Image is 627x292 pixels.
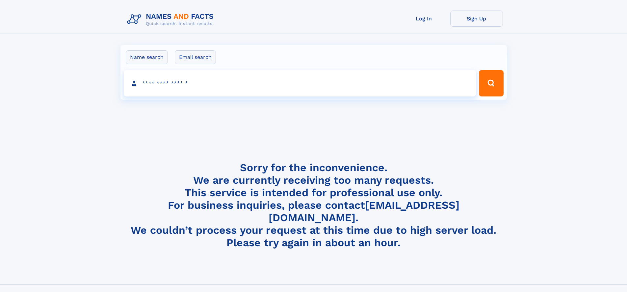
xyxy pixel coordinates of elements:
[175,50,216,64] label: Email search
[269,199,459,224] a: [EMAIL_ADDRESS][DOMAIN_NAME]
[124,11,219,28] img: Logo Names and Facts
[398,11,450,27] a: Log In
[479,70,503,96] button: Search Button
[124,70,476,96] input: search input
[126,50,168,64] label: Name search
[450,11,503,27] a: Sign Up
[124,161,503,249] h4: Sorry for the inconvenience. We are currently receiving too many requests. This service is intend...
